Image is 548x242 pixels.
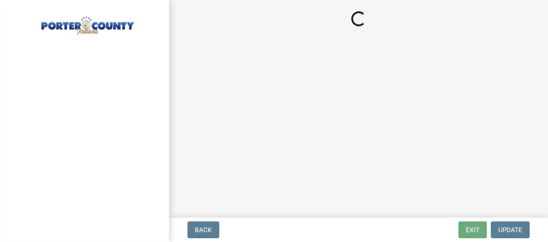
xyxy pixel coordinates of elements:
[491,221,530,238] button: Update
[458,221,487,238] button: Exit
[498,226,522,234] span: Update
[187,221,219,238] button: Back
[19,10,154,36] img: Porter County, Indiana
[195,226,212,234] span: Back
